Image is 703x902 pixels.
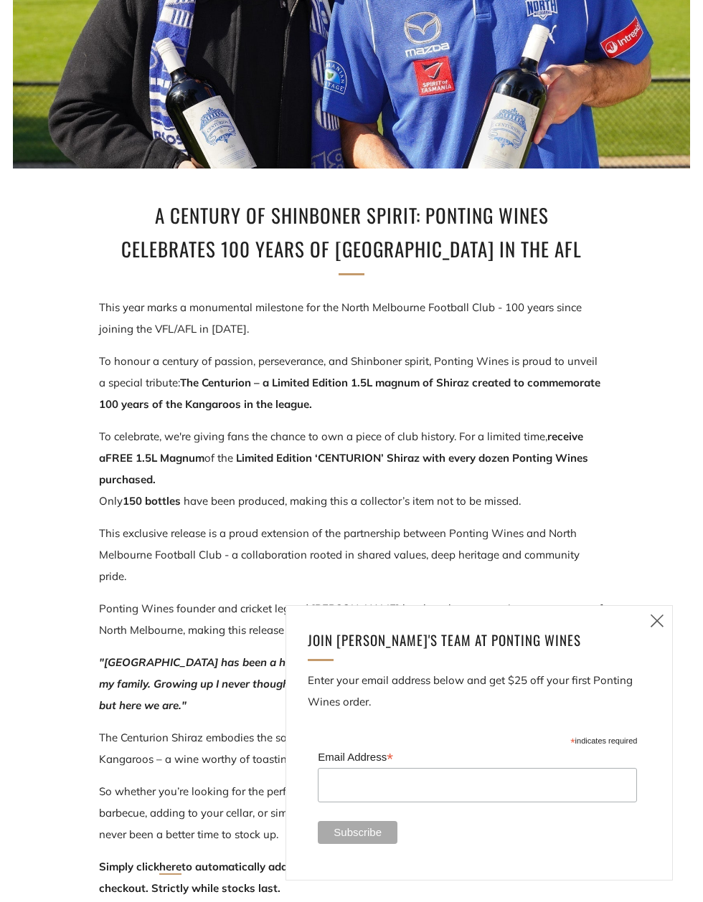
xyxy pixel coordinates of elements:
p: Enter your email address below and get $25 off your first Ponting Wines order. [308,670,651,713]
strong: The Centurion – a Limited Edition 1.5L magnum of Shiraz created to commemorate 100 years of the K... [99,376,600,411]
span: So whether you’re looking for the perfect gift for a [PERSON_NAME] fan, hosting a match day barbe... [99,784,593,841]
strong: receive a [99,429,583,465]
span: enter code CENTURION at checkout [99,860,595,895]
strong: CENTURION’ Shiraz with every dozen Ponting Wines purchased. [99,451,588,486]
span: This year marks a monumental milestone for the North Melbourne Football Club - 100 years since jo... [99,300,582,336]
span: This exclusive release is a proud extension of the partnership between Ponting Wines and North Me... [99,526,580,583]
strong: FREE 1.5L Magnum [105,451,204,465]
span: of the [204,451,233,465]
span: To honour a century of passion, perseverance, and Shinboner spirit, Ponting Wines is proud to unv... [99,354,598,389]
span: The Centurion Shiraz embodies the same bold character, balance, and strength that define the Kang... [99,731,564,766]
strong: 150 bottles [123,494,181,508]
span: have been produced, making this a collector’s item not to be missed. [181,494,521,508]
span: Only [99,494,123,508]
span: Ponting Wines founder and cricket legend [PERSON_NAME] has long been a passionate supporter of No... [99,602,603,637]
span: Simply click to automatically add the Magnum offer to your cart, or [99,860,462,873]
em: "[GEOGRAPHIC_DATA] has been a huge part of my life. The club means so much to me and also to my f... [99,655,602,712]
div: indicates required [318,733,637,746]
span: . Strictly while stocks last. [146,881,280,895]
strong: Limited Edition ‘ [236,451,318,465]
label: Email Address [318,746,637,766]
span: To celebrate, we're giving fans the chance to own a piece of club history. For a limited time, [99,429,583,465]
a: here [159,860,181,875]
input: Subscribe [318,821,397,844]
h1: A Century of Shinboner Spirit: Ponting Wines Celebrates 100 Years of [GEOGRAPHIC_DATA] in the AFL [115,199,588,267]
h4: Join [PERSON_NAME]'s team at ponting Wines [308,627,633,652]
